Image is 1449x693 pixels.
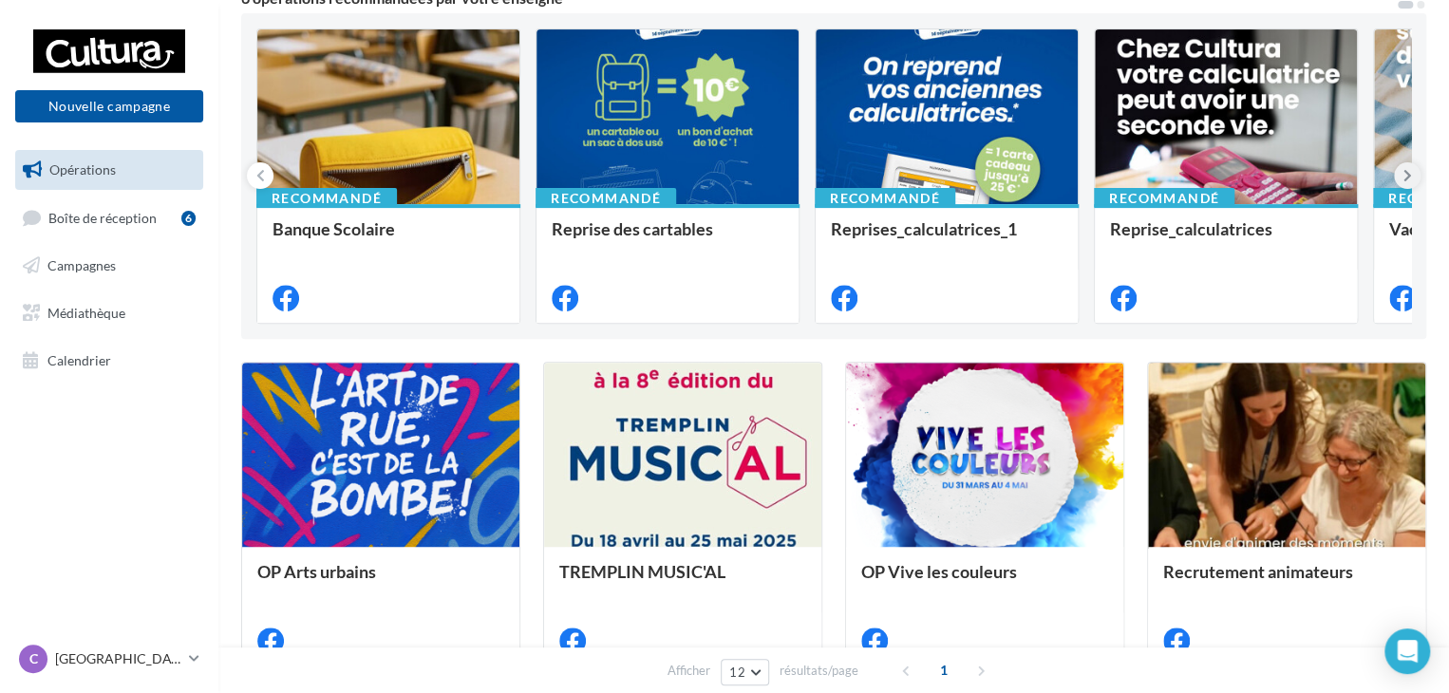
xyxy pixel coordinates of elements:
[11,341,207,381] a: Calendrier
[256,188,397,209] div: Recommandé
[831,218,1017,239] span: Reprises_calculatrices_1
[815,188,955,209] div: Recommandé
[11,150,207,190] a: Opérations
[257,561,376,582] span: OP Arts urbains
[1384,628,1430,674] div: Open Intercom Messenger
[55,649,181,668] p: [GEOGRAPHIC_DATA]
[15,90,203,122] button: Nouvelle campagne
[47,257,116,273] span: Campagnes
[49,161,116,178] span: Opérations
[11,246,207,286] a: Campagnes
[47,351,111,367] span: Calendrier
[729,665,745,680] span: 12
[48,209,157,225] span: Boîte de réception
[15,641,203,677] a: C [GEOGRAPHIC_DATA]
[273,218,395,239] span: Banque Scolaire
[861,561,1017,582] span: OP Vive les couleurs
[668,662,710,680] span: Afficher
[181,211,196,226] div: 6
[1163,561,1353,582] span: Recrutement animateurs
[1110,218,1272,239] span: Reprise_calculatrices
[929,655,959,685] span: 1
[559,561,725,582] span: TREMPLIN MUSIC'AL
[1094,188,1234,209] div: Recommandé
[11,293,207,333] a: Médiathèque
[536,188,676,209] div: Recommandé
[780,662,858,680] span: résultats/page
[552,218,713,239] span: Reprise des cartables
[29,649,38,668] span: C
[47,305,125,321] span: Médiathèque
[721,659,769,685] button: 12
[11,197,207,238] a: Boîte de réception6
